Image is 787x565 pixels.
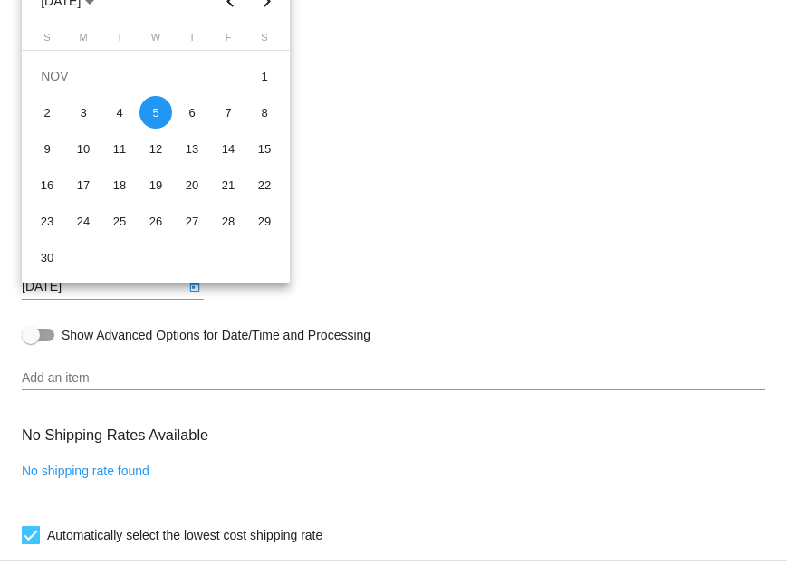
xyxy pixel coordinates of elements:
[212,132,245,165] div: 14
[138,130,174,167] td: November 12, 2025
[210,32,246,50] th: Friday
[212,96,245,129] div: 7
[176,205,208,237] div: 27
[29,58,246,94] td: NOV
[174,167,210,203] td: November 20, 2025
[248,168,281,201] div: 22
[138,94,174,130] td: November 5, 2025
[174,94,210,130] td: November 6, 2025
[67,96,100,129] div: 3
[246,58,283,94] td: November 1, 2025
[103,205,136,237] div: 25
[67,132,100,165] div: 10
[65,94,101,130] td: November 3, 2025
[138,32,174,50] th: Wednesday
[174,130,210,167] td: November 13, 2025
[174,203,210,239] td: November 27, 2025
[246,167,283,203] td: November 22, 2025
[67,168,100,201] div: 17
[210,94,246,130] td: November 7, 2025
[212,205,245,237] div: 28
[29,130,65,167] td: November 9, 2025
[246,130,283,167] td: November 15, 2025
[101,130,138,167] td: November 11, 2025
[31,132,63,165] div: 9
[65,167,101,203] td: November 17, 2025
[176,96,208,129] div: 6
[246,203,283,239] td: November 29, 2025
[31,168,63,201] div: 16
[29,32,65,50] th: Sunday
[65,32,101,50] th: Monday
[65,130,101,167] td: November 10, 2025
[138,167,174,203] td: November 19, 2025
[176,168,208,201] div: 20
[139,96,172,129] div: 5
[248,96,281,129] div: 8
[248,60,281,92] div: 1
[210,167,246,203] td: November 21, 2025
[139,205,172,237] div: 26
[246,32,283,50] th: Saturday
[31,241,63,273] div: 30
[103,132,136,165] div: 11
[248,132,281,165] div: 15
[101,167,138,203] td: November 18, 2025
[246,94,283,130] td: November 8, 2025
[103,96,136,129] div: 4
[29,167,65,203] td: November 16, 2025
[31,205,63,237] div: 23
[139,168,172,201] div: 19
[101,203,138,239] td: November 25, 2025
[210,130,246,167] td: November 14, 2025
[103,168,136,201] div: 18
[248,205,281,237] div: 29
[67,205,100,237] div: 24
[174,32,210,50] th: Thursday
[65,203,101,239] td: November 24, 2025
[29,94,65,130] td: November 2, 2025
[31,96,63,129] div: 2
[139,132,172,165] div: 12
[212,168,245,201] div: 21
[138,203,174,239] td: November 26, 2025
[101,94,138,130] td: November 4, 2025
[176,132,208,165] div: 13
[29,239,65,275] td: November 30, 2025
[29,203,65,239] td: November 23, 2025
[210,203,246,239] td: November 28, 2025
[101,32,138,50] th: Tuesday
